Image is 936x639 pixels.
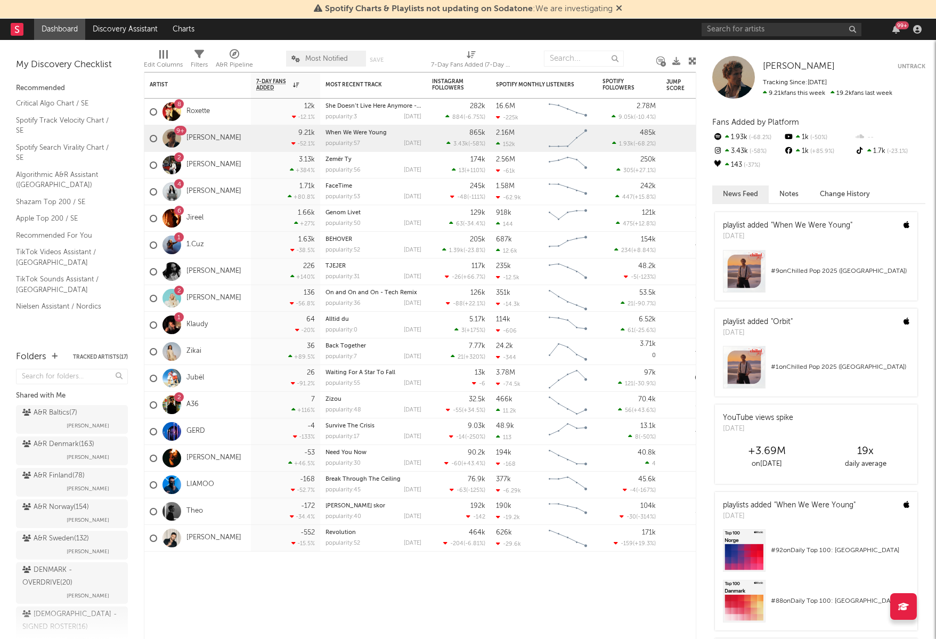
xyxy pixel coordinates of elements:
a: [PERSON_NAME] [186,187,241,196]
div: [DATE] [404,301,421,306]
a: "When We Were Young" [774,502,856,509]
div: Edit Columns [144,45,183,76]
span: 234 [621,248,631,254]
div: On and On and On - Tech Remix [325,290,421,296]
a: Zikai [186,347,201,356]
span: 19.2k fans last week [763,90,892,96]
a: #9onChilled Pop 2025 ([GEOGRAPHIC_DATA]) [715,250,917,301]
div: ( ) [616,220,656,227]
span: -88 [453,301,463,307]
div: DENMARK - OVERDRIVE ( 20 ) [22,564,119,589]
svg: Chart title [544,125,592,152]
div: -20 % [295,327,315,334]
span: +175 % [466,328,484,334]
div: 1.7k [854,144,925,158]
div: 24.2k [496,343,513,350]
div: 154k [641,236,656,243]
a: Revolution [325,530,356,536]
span: -111 % [469,195,484,200]
a: On and On and On - Tech Remix [325,290,417,296]
div: ( ) [452,167,485,174]
button: Tracked Artists(17) [73,354,128,360]
div: A&R Pipeline [216,45,253,76]
div: # 9 on Chilled Pop 2025 ([GEOGRAPHIC_DATA]) [771,265,909,278]
span: 1.93k [619,141,633,147]
div: ( ) [624,273,656,280]
svg: Chart title [544,232,592,258]
div: 0 [603,338,656,365]
span: 305 [623,168,633,174]
a: #1onChilled Pop 2025 ([GEOGRAPHIC_DATA]) [715,346,917,397]
div: [DATE] [404,327,421,333]
div: -225k [496,114,518,121]
div: ( ) [612,114,656,120]
input: Search... [544,51,624,67]
a: A&R Baltics(7)[PERSON_NAME] [16,405,128,434]
a: Spotify Search Virality Chart / SE [16,142,117,164]
span: 3 [461,328,465,334]
input: Search for folders... [16,369,128,384]
div: [DATE] [404,274,421,280]
div: Spotify Followers [603,78,640,91]
a: A&R Denmark(163)[PERSON_NAME] [16,436,128,465]
div: 48.2k [638,263,656,270]
div: 51.0 [666,185,709,198]
div: 16.6M [496,103,515,110]
a: Klaudy [186,320,208,329]
div: Back Together [325,343,421,349]
div: -- [854,131,925,144]
button: Untrack [898,61,925,72]
span: +66.7 % [463,274,484,280]
div: 53.5k [639,289,656,296]
div: A&R Pipeline [216,59,253,71]
div: Recommended [16,82,128,95]
span: 3.43k [453,141,468,147]
span: 447 [622,195,633,200]
div: Artist [150,82,230,88]
span: -48 [457,195,467,200]
a: Zemër Ty [325,157,352,163]
div: A&R Denmark ( 163 ) [22,438,94,451]
a: [PERSON_NAME] [763,61,835,72]
div: 1.58M [496,183,515,190]
span: 21 [628,301,633,307]
a: FaceTime [325,183,352,189]
a: "When We Were Young" [771,222,852,229]
a: #92onDaily Top 100: [GEOGRAPHIC_DATA] [715,529,917,580]
span: -10.4 % [636,115,654,120]
div: popularity: 31 [325,274,360,280]
div: 136 [304,289,315,296]
div: -52.1 % [291,140,315,147]
span: : We are investigating [325,5,613,13]
div: -62.9k [496,194,521,201]
span: 61 [628,328,634,334]
div: 144 [496,221,513,228]
div: popularity: 56 [325,167,361,173]
button: Notes [769,185,809,203]
div: 1.66k [298,209,315,216]
span: Dismiss [616,5,622,13]
a: Discovery Assistant [85,19,165,40]
div: Folders [16,351,46,363]
svg: Chart title [544,285,592,312]
div: 12k [304,103,315,110]
div: 2.78M [637,103,656,110]
div: -61k [496,167,515,174]
span: [PERSON_NAME] [67,451,109,464]
div: 7-Day Fans Added (7-Day Fans Added) [431,45,511,76]
div: 242k [640,183,656,190]
span: 884 [452,115,463,120]
div: BEHÖVER [325,237,421,242]
div: 865k [469,130,485,136]
a: A&R Sweden(132)[PERSON_NAME] [16,531,128,560]
div: Filters [191,45,208,76]
a: She Doesn’t Live Here Anymore - T&A Demo [DATE] [325,103,468,109]
input: Search for artists [702,23,861,36]
div: 114k [496,316,510,323]
div: 351k [496,289,510,296]
div: 143 [712,158,783,172]
span: [PERSON_NAME] [67,589,109,602]
div: Genom Livet [325,210,421,216]
div: popularity: 50 [325,221,361,227]
div: playlist added [723,317,793,328]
